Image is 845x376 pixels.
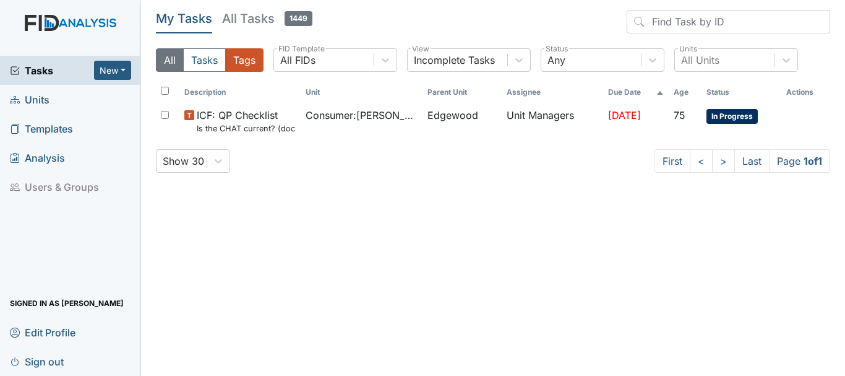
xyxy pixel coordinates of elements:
[156,10,212,27] h5: My Tasks
[701,82,782,103] th: Toggle SortBy
[654,149,690,173] a: First
[179,82,301,103] th: Toggle SortBy
[769,149,830,173] span: Page
[674,109,685,121] span: 75
[156,48,264,72] div: Type filter
[197,108,296,134] span: ICF: QP Checklist Is the CHAT current? (document the date in the comment section)
[804,155,822,167] strong: 1 of 1
[94,61,131,80] button: New
[603,82,669,103] th: Toggle SortBy
[161,87,169,95] input: Toggle All Rows Selected
[10,90,49,109] span: Units
[422,82,502,103] th: Toggle SortBy
[163,154,204,168] div: Show 30
[10,148,65,167] span: Analysis
[301,82,422,103] th: Toggle SortBy
[10,294,124,313] span: Signed in as [PERSON_NAME]
[10,323,75,342] span: Edit Profile
[547,53,565,68] div: Any
[502,103,603,139] td: Unit Managers
[183,48,226,72] button: Tasks
[669,82,701,103] th: Toggle SortBy
[627,10,830,33] input: Find Task by ID
[712,149,735,173] a: >
[285,11,312,26] span: 1449
[10,63,94,78] a: Tasks
[10,119,73,138] span: Templates
[414,53,495,68] div: Incomplete Tasks
[427,108,478,123] span: Edgewood
[734,149,770,173] a: Last
[654,149,830,173] nav: task-pagination
[608,109,641,121] span: [DATE]
[197,123,296,134] small: Is the CHAT current? (document the date in the comment section)
[306,108,418,123] span: Consumer : [PERSON_NAME]
[781,82,830,103] th: Actions
[681,53,719,68] div: All Units
[502,82,603,103] th: Assignee
[156,48,184,72] button: All
[706,109,758,124] span: In Progress
[222,10,312,27] h5: All Tasks
[225,48,264,72] button: Tags
[10,352,64,371] span: Sign out
[280,53,315,68] div: All FIDs
[690,149,713,173] a: <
